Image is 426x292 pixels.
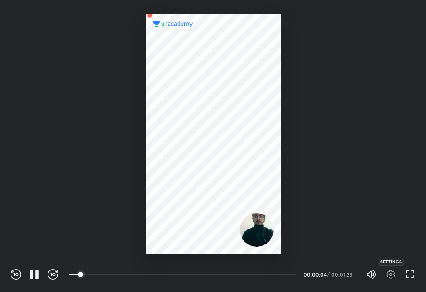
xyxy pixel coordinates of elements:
div: / [327,272,330,277]
div: 00:00:04 [304,272,326,277]
div: 00:01:23 [331,272,356,277]
div: Settings [378,258,404,266]
img: logo.2a7e12a2.svg [153,21,193,27]
img: wMgqJGBwKWe8AAAAABJRU5ErkJggg== [144,10,155,20]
